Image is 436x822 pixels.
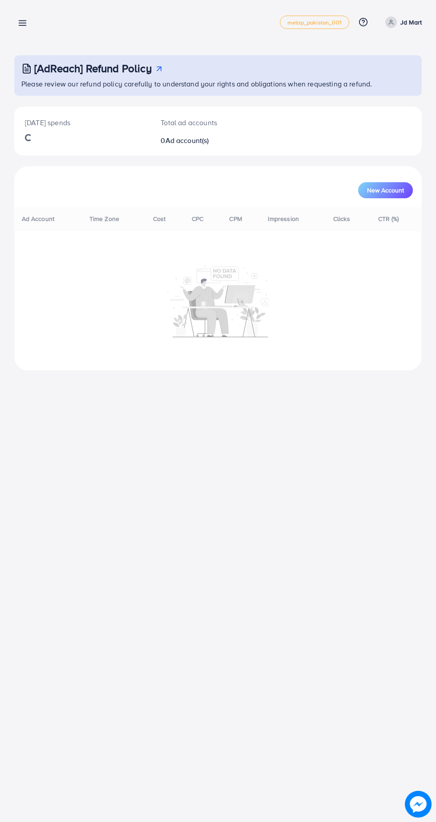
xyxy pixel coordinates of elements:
[400,17,422,28] p: Jd Mart
[161,117,241,128] p: Total ad accounts
[21,78,416,89] p: Please review our refund policy carefully to understand your rights and obligations when requesti...
[161,136,241,145] h2: 0
[382,16,422,28] a: Jd Mart
[25,117,139,128] p: [DATE] spends
[367,187,404,193] span: New Account
[358,182,413,198] button: New Account
[34,62,152,75] h3: [AdReach] Refund Policy
[166,135,209,145] span: Ad account(s)
[287,20,342,25] span: metap_pakistan_001
[280,16,349,29] a: metap_pakistan_001
[405,791,432,818] img: image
